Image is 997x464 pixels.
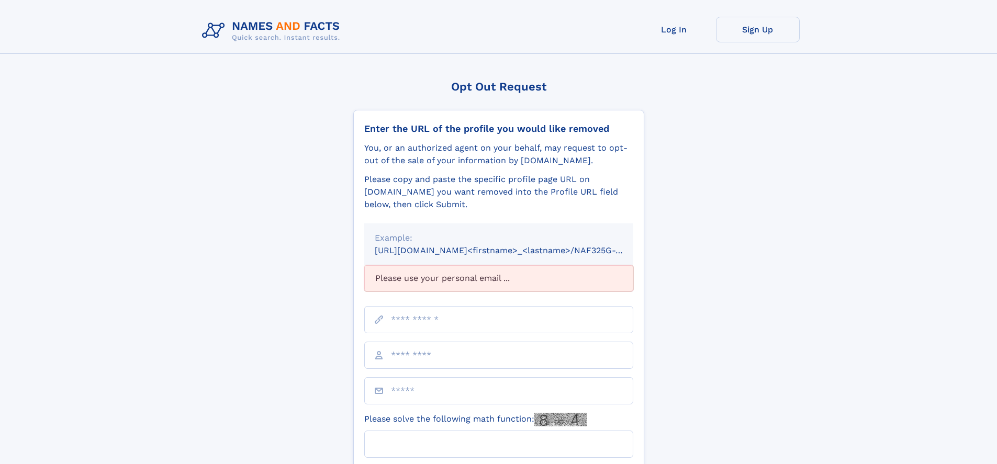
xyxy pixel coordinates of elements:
div: Please use your personal email ... [364,265,633,291]
a: Log In [632,17,716,42]
small: [URL][DOMAIN_NAME]<firstname>_<lastname>/NAF325G-xxxxxxxx [375,245,653,255]
label: Please solve the following math function: [364,413,587,426]
div: Please copy and paste the specific profile page URL on [DOMAIN_NAME] you want removed into the Pr... [364,173,633,211]
div: Opt Out Request [353,80,644,93]
div: You, or an authorized agent on your behalf, may request to opt-out of the sale of your informatio... [364,142,633,167]
a: Sign Up [716,17,800,42]
div: Enter the URL of the profile you would like removed [364,123,633,134]
img: Logo Names and Facts [198,17,349,45]
div: Example: [375,232,623,244]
